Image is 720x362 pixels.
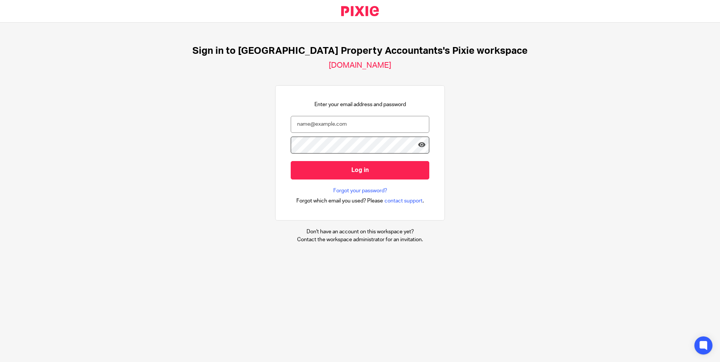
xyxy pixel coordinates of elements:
[314,101,406,108] p: Enter your email address and password
[333,187,387,195] a: Forgot your password?
[297,228,423,236] p: Don't have an account on this workspace yet?
[296,196,424,205] div: .
[192,45,528,57] h1: Sign in to [GEOGRAPHIC_DATA] Property Accountants's Pixie workspace
[291,161,429,179] input: Log in
[291,116,429,133] input: name@example.com
[384,197,423,205] span: contact support
[296,197,383,205] span: Forgot which email you used? Please
[329,61,391,70] h2: [DOMAIN_NAME]
[297,236,423,243] p: Contact the workspace administrator for an invitation.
